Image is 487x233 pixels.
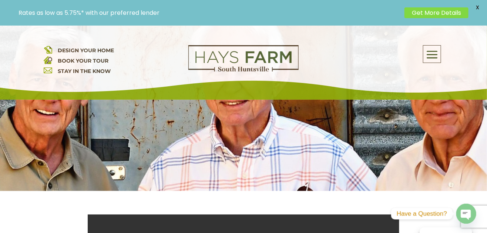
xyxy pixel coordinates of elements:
a: STAY IN THE KNOW [58,68,111,74]
a: BOOK YOUR TOUR [58,57,108,64]
img: book your home tour [44,56,52,64]
a: DESIGN YOUR HOME [58,47,114,54]
span: X [472,2,483,13]
img: design your home [44,45,52,54]
img: Logo [188,45,299,72]
p: Rates as low as 5.75%* with our preferred lender [19,9,401,16]
a: Get More Details [404,7,468,18]
a: hays farm homes huntsville development [188,67,299,73]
